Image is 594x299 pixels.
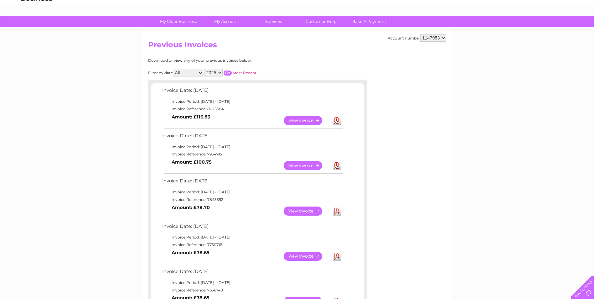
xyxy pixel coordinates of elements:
[517,27,536,31] a: Telecoms
[161,86,344,98] td: Invoice Date: [DATE]
[152,16,204,27] a: My Clear Business
[161,196,344,203] td: Invoice Reference: 7843392
[540,27,549,31] a: Blog
[476,3,519,11] a: 0333 014 3131
[21,16,53,35] img: logo.png
[172,114,210,120] b: Amount: £116.83
[149,3,445,30] div: Clear Business is a trading name of Verastar Limited (registered in [GEOGRAPHIC_DATA] No. 3667643...
[161,177,344,188] td: Invoice Date: [DATE]
[172,250,209,255] b: Amount: £78.65
[161,267,344,279] td: Invoice Date: [DATE]
[573,27,588,31] a: Log out
[172,159,212,165] b: Amount: £100.75
[284,207,330,216] a: View
[161,143,344,151] td: Invoice Period: [DATE] - [DATE]
[343,16,395,27] a: Make A Payment
[284,252,330,261] a: View
[333,116,341,125] a: Download
[161,286,344,294] td: Invoice Reference: 7656748
[161,132,344,143] td: Invoice Date: [DATE]
[161,105,344,113] td: Invoice Reference: 8025384
[161,233,344,241] td: Invoice Period: [DATE] - [DATE]
[161,150,344,158] td: Invoice Reference: 7934915
[248,16,299,27] a: Services
[148,58,312,63] div: Download or view any of your previous invoices below.
[284,116,330,125] a: View
[284,161,330,170] a: View
[148,69,312,76] div: Filter by date
[388,34,446,42] div: Account number
[161,98,344,105] td: Invoice Period: [DATE] - [DATE]
[499,27,513,31] a: Energy
[172,205,210,210] b: Amount: £78.70
[333,161,341,170] a: Download
[200,16,252,27] a: My Account
[161,279,344,286] td: Invoice Period: [DATE] - [DATE]
[484,27,496,31] a: Water
[333,252,341,261] a: Download
[148,40,446,52] h2: Previous Invoices
[295,16,347,27] a: Customer Help
[233,71,256,75] a: Most Recent
[333,207,341,216] a: Download
[161,222,344,234] td: Invoice Date: [DATE]
[161,188,344,196] td: Invoice Period: [DATE] - [DATE]
[552,27,568,31] a: Contact
[161,241,344,249] td: Invoice Reference: 7750716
